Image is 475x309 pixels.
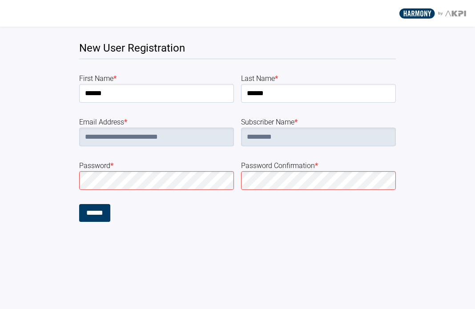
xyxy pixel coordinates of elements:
label: password Confirmation [241,161,396,171]
abbr: required [315,161,318,170]
abbr: required [275,74,278,83]
label: last Name [241,73,396,84]
abbr: required [110,161,113,170]
h1: New User Registration [79,41,396,59]
abbr: required [294,118,298,126]
label: password [79,161,234,171]
label: first Name [79,73,234,84]
abbr: required [113,74,117,83]
label: subscriber Name [241,117,396,128]
abbr: required [124,118,127,126]
label: email Address [79,117,234,128]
